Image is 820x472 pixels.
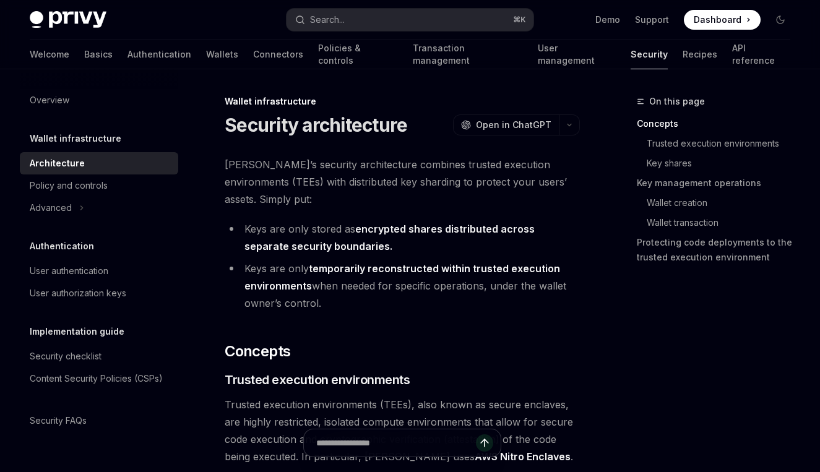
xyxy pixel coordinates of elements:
[310,12,345,27] div: Search...
[225,114,407,136] h1: Security architecture
[225,220,580,255] li: Keys are only stored as
[30,11,106,28] img: dark logo
[253,40,303,69] a: Connectors
[30,286,126,301] div: User authorization keys
[225,396,580,465] span: Trusted execution environments (TEEs), also known as secure enclaves, are highly restricted, isol...
[30,156,85,171] div: Architecture
[647,153,800,173] a: Key shares
[30,40,69,69] a: Welcome
[453,114,559,135] button: Open in ChatGPT
[84,40,113,69] a: Basics
[413,40,523,69] a: Transaction management
[30,264,108,278] div: User authentication
[20,282,178,304] a: User authorization keys
[225,260,580,312] li: Keys are only when needed for specific operations, under the wallet owner’s control.
[225,95,580,108] div: Wallet infrastructure
[30,324,124,339] h5: Implementation guide
[684,10,761,30] a: Dashboard
[20,152,178,174] a: Architecture
[694,14,741,26] span: Dashboard
[647,193,800,213] a: Wallet creation
[244,262,560,292] strong: temporarily reconstructed within trusted execution environments
[635,14,669,26] a: Support
[595,14,620,26] a: Demo
[127,40,191,69] a: Authentication
[476,119,551,131] span: Open in ChatGPT
[20,367,178,390] a: Content Security Policies (CSPs)
[225,371,410,388] span: Trusted execution environments
[30,239,94,254] h5: Authentication
[30,93,69,108] div: Overview
[631,40,668,69] a: Security
[30,178,108,193] div: Policy and controls
[318,40,398,69] a: Policies & controls
[770,10,790,30] button: Toggle dark mode
[30,200,72,215] div: Advanced
[637,114,800,134] a: Concepts
[637,233,800,267] a: Protecting code deployments to the trusted execution environment
[206,40,238,69] a: Wallets
[225,341,290,361] span: Concepts
[30,131,121,146] h5: Wallet infrastructure
[20,345,178,367] a: Security checklist
[538,40,616,69] a: User management
[647,213,800,233] a: Wallet transaction
[683,40,717,69] a: Recipes
[732,40,790,69] a: API reference
[476,434,493,452] button: Send message
[20,260,178,282] a: User authentication
[20,174,178,197] a: Policy and controls
[244,223,535,252] strong: encrypted shares distributed across separate security boundaries.
[20,89,178,111] a: Overview
[649,94,705,109] span: On this page
[30,371,163,386] div: Content Security Policies (CSPs)
[287,9,533,31] button: Search...⌘K
[513,15,526,25] span: ⌘ K
[30,413,87,428] div: Security FAQs
[225,156,580,208] span: [PERSON_NAME]’s security architecture combines trusted execution environments (TEEs) with distrib...
[20,410,178,432] a: Security FAQs
[30,349,101,364] div: Security checklist
[637,173,800,193] a: Key management operations
[647,134,800,153] a: Trusted execution environments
